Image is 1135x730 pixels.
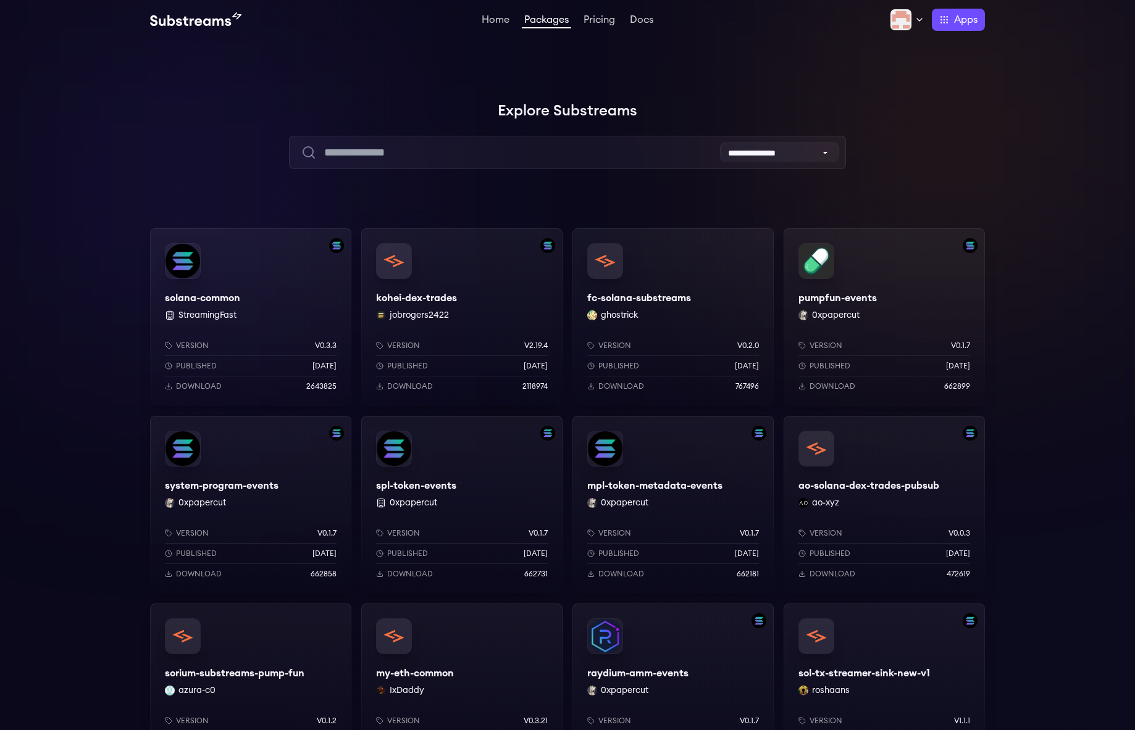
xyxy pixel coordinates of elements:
p: v0.1.7 [740,716,759,726]
p: Download [810,381,855,391]
p: Version [387,716,420,726]
p: v0.2.0 [737,341,759,350]
p: Published [598,361,639,371]
p: [DATE] [946,549,970,558]
p: Version [810,341,842,350]
p: Version [598,341,631,350]
img: Filter by solana network [329,426,344,441]
p: Published [387,549,428,558]
p: Version [810,716,842,726]
p: v0.3.21 [524,716,548,726]
p: [DATE] [312,361,337,371]
p: [DATE] [524,361,548,371]
p: v2.19.4 [524,341,548,350]
p: Download [598,381,644,391]
img: Filter by solana network [963,426,978,441]
p: v0.1.7 [529,528,548,538]
p: Download [176,569,222,579]
a: Packages [522,15,571,28]
a: Filter by solana networksolana-commonsolana-common StreamingFastVersionv0.3.3Published[DATE]Downl... [150,228,351,406]
p: Version [598,716,631,726]
p: 2643825 [306,381,337,391]
p: Download [387,381,433,391]
p: [DATE] [735,549,759,558]
p: Download [810,569,855,579]
p: Published [176,549,217,558]
p: Published [810,361,850,371]
p: 662858 [311,569,337,579]
p: Published [387,361,428,371]
a: Docs [627,15,656,27]
button: 0xpapercut [601,497,648,509]
p: [DATE] [312,549,337,558]
p: v0.1.7 [317,528,337,538]
a: Filter by solana networkmpl-token-metadata-eventsmpl-token-metadata-events0xpapercut 0xpapercutVe... [572,416,774,594]
button: 0xpapercut [178,497,226,509]
h1: Explore Substreams [150,99,985,123]
p: v0.3.3 [315,341,337,350]
p: [DATE] [946,361,970,371]
button: azura-c0 [178,684,216,697]
p: Version [176,341,209,350]
p: 662181 [737,569,759,579]
p: v0.1.7 [951,341,970,350]
p: Version [598,528,631,538]
button: StreamingFast [178,309,237,321]
p: Download [176,381,222,391]
button: jobrogers2422 [390,309,449,321]
button: 0xpapercut [601,684,648,697]
p: [DATE] [524,549,548,558]
span: Apps [954,12,978,27]
p: Download [387,569,433,579]
p: Download [598,569,644,579]
p: Published [176,361,217,371]
p: v1.1.1 [954,716,970,726]
p: [DATE] [735,361,759,371]
a: Filter by solana networkkohei-dex-tradeskohei-dex-tradesjobrogers2422 jobrogers2422Versionv2.19.4... [361,228,563,406]
a: Filter by solana networkao-solana-dex-trades-pubsubao-solana-dex-trades-pubsubao-xyz ao-xyzVersio... [784,416,985,594]
p: Published [810,549,850,558]
img: Filter by solana network [963,613,978,628]
p: Version [810,528,842,538]
img: Filter by solana network [752,613,766,628]
a: fc-solana-substreamsfc-solana-substreamsghostrick ghostrickVersionv0.2.0Published[DATE]Download76... [572,228,774,406]
a: Filter by solana networkspl-token-eventsspl-token-events 0xpapercutVersionv0.1.7Published[DATE]Do... [361,416,563,594]
img: Substream's logo [150,12,241,27]
p: 662731 [524,569,548,579]
img: Filter by solana network [540,426,555,441]
img: Filter by solana network [752,426,766,441]
p: Version [176,716,209,726]
p: Version [176,528,209,538]
a: Filter by solana networksystem-program-eventssystem-program-events0xpapercut 0xpapercutVersionv0.... [150,416,351,594]
p: v0.1.7 [740,528,759,538]
p: Version [387,528,420,538]
button: roshaans [812,684,850,697]
button: 0xpapercut [812,309,860,321]
a: Filter by solana networkpumpfun-eventspumpfun-events0xpapercut 0xpapercutVersionv0.1.7Published[D... [784,228,985,406]
button: ao-xyz [812,497,839,509]
img: Filter by solana network [540,238,555,253]
p: 472619 [947,569,970,579]
p: v0.1.2 [317,716,337,726]
button: ghostrick [601,309,639,321]
button: 0xpapercut [390,497,437,509]
button: IxDaddy [390,684,424,697]
p: v0.0.3 [949,528,970,538]
p: Published [598,549,639,558]
p: 662899 [944,381,970,391]
a: Home [479,15,512,27]
img: Filter by solana network [963,238,978,253]
img: Filter by solana network [329,238,344,253]
img: Profile [890,9,912,31]
a: Pricing [581,15,618,27]
p: Version [387,341,420,350]
p: 767496 [735,381,759,391]
p: 2118974 [522,381,548,391]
